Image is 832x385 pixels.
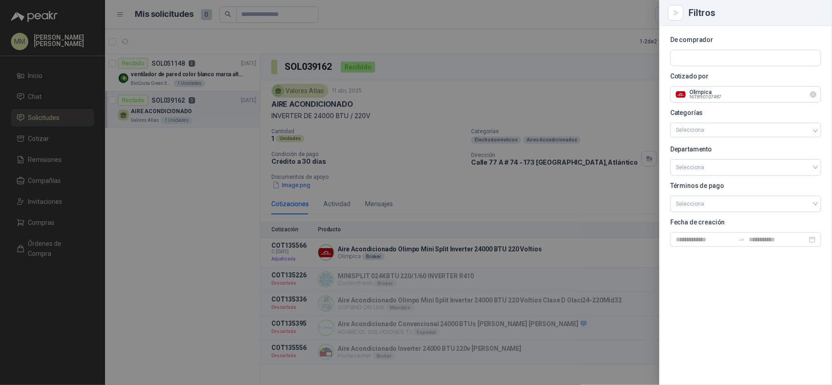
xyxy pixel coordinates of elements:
[670,219,821,225] p: Fecha de creación
[810,91,816,98] button: Limpiar
[738,236,745,243] span: swap-right
[738,236,745,243] span: to
[670,146,821,152] p: Departamento
[689,8,821,17] div: Filtros
[670,7,681,18] button: Close
[670,183,821,188] p: Términos de pago
[670,73,821,79] p: Cotizado por
[670,110,821,115] p: Categorías
[670,37,821,42] p: De comprador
